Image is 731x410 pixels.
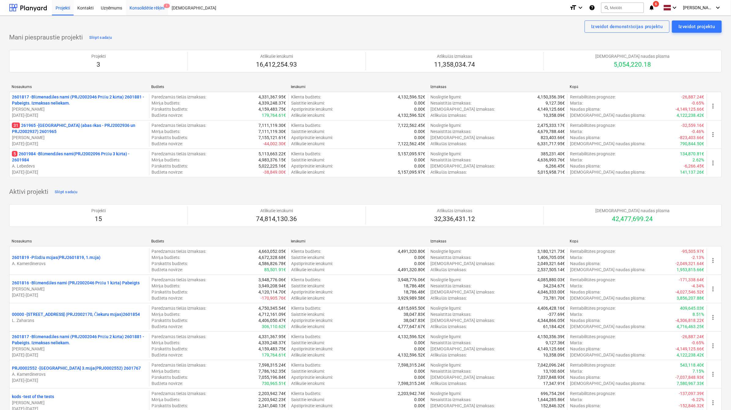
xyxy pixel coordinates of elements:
p: Atlikušie ienākumi : [291,295,325,301]
p: Saistītie ienākumi : [291,128,325,135]
div: Kopā [570,239,705,244]
p: Atlikušie ienākumi [256,208,297,214]
p: Klienta budžets : [291,305,321,311]
p: 4,132,596.52€ [398,334,426,340]
p: 0.00€ [415,260,426,267]
p: 4,150,356.39€ [537,334,565,340]
p: 1,406,705.05€ [537,254,565,260]
p: 2601817 - Blūmenadāles nami (PRJ2002046 Prūšu 2 kārta) 2601881 - Pabeigts. Izmaksas neliekam. [12,94,147,106]
p: Paredzamās tiešās izmaksas : [152,151,207,157]
p: 4,983,376.15€ [258,157,286,163]
button: Meklēt [601,2,644,13]
p: 5,022,225.16€ [258,163,286,169]
p: Klienta budžets : [291,122,321,128]
p: Pārskatīts budžets : [152,317,188,323]
p: [PERSON_NAME] [12,286,147,292]
i: keyboard_arrow_down [577,4,584,11]
p: Atlikušie ienākumi : [291,267,325,273]
p: 4,712,161.09€ [258,311,286,317]
p: 385,231.40€ [541,151,565,157]
p: Mērķa budžets : [152,311,180,317]
p: Atlikušās izmaksas : [431,112,467,118]
button: Izveidot demonstrācijas projektu [585,20,670,33]
p: 4,085,880.03€ [537,277,565,283]
p: Klienta budžets : [291,151,321,157]
p: Apstiprinātie ienākumi : [291,163,333,169]
p: [DEMOGRAPHIC_DATA] izmaksas : [431,260,495,267]
p: 5,015,958.71€ [537,169,565,175]
div: Izmaksas [430,85,565,89]
p: 2601984 - Blūmendāles nami(PRJ2002096 Prūšu 3 kārta) - 2601984 [12,151,147,163]
div: Budžets [151,239,286,244]
p: 409,645.03€ [680,305,704,311]
p: 4,339,248.37€ [258,100,286,106]
p: 4,750,345.54€ [258,305,286,311]
p: 4,636,993.76€ [537,157,565,163]
div: 2601817 -Blūmenadāles nami (PRJ2002046 Prūšu 2 kārta) 2601881 - Pabeigts. Izmaksas neliekam.[PERS... [12,334,147,358]
p: Noslēgtie līgumi : [431,277,462,283]
p: A. Kamerdinerovs [12,260,147,267]
p: 4,132,596.52€ [398,94,426,100]
p: [DEMOGRAPHIC_DATA] izmaksas : [431,289,495,295]
p: 3,856,207.88€ [677,295,704,301]
p: 8.51% [693,311,704,317]
p: -0.46% [692,128,704,135]
p: 3 [91,61,106,69]
p: 7,122,562.45€ [398,141,426,147]
div: Izveidot projektu [679,23,715,31]
div: 52601984 -Blūmendāles nami(PRJ2002096 Prūšu 3 kārta) - 2601984A. Lebedevs[DATE]-[DATE] [12,151,147,175]
p: 0.00€ [415,100,426,106]
p: Rentabilitātes prognoze : [570,334,616,340]
span: more_vert [710,131,717,138]
p: Marža : [570,283,583,289]
p: Rentabilitātes prognoze : [570,151,616,157]
span: search [604,5,609,10]
p: Atlikušās izmaksas [434,208,475,214]
p: Naudas plūsma : [570,260,601,267]
p: 74,814,130.36 [256,215,297,223]
p: L. Zaharāns [12,317,147,323]
div: Slēpt sadaļu [55,189,78,196]
p: 5,113,663.22€ [258,151,286,157]
button: Izveidot projektu [672,20,722,33]
span: more_vert [710,371,717,378]
span: more_vert [710,257,717,264]
span: more_vert [710,159,717,167]
p: [DATE] - [DATE] [12,141,147,147]
p: 2601819 - Pīlādžu mājas(PRJ2601819, 1.māja) [12,254,101,260]
p: -2.13% [692,254,704,260]
div: 2601819 -Pīlādžu mājas(PRJ2601819, 1.māja)A. Kamerdinerovs [12,254,147,267]
p: 18,786.48€ [404,289,426,295]
p: -32,559.16€ [682,122,704,128]
p: A. Lebedevs [12,163,147,169]
div: Slēpt sadaļu [89,34,112,41]
p: Atlikušie ienākumi : [291,112,325,118]
p: Marža : [570,128,583,135]
p: Rentabilitātes prognoze : [570,305,616,311]
i: notifications [649,4,655,11]
p: 73,781.70€ [543,295,565,301]
p: 7,155,121.61€ [258,135,286,141]
p: 42,477,699.24 [595,215,670,223]
p: Marža : [570,254,583,260]
p: Saistītie ienākumi : [291,311,325,317]
p: Marža : [570,157,583,163]
p: -26,887.24€ [682,334,704,340]
p: 2,475,333.17€ [537,122,565,128]
p: -377.69€ [548,311,565,317]
p: 34,234.67€ [543,283,565,289]
p: Mērķa budžets : [152,100,180,106]
p: 0.00€ [415,128,426,135]
p: Paredzamās tiešās izmaksas : [152,277,207,283]
p: -38,849.00€ [263,169,286,175]
p: 4,406,428.16€ [537,305,565,311]
p: Saistītie ienākumi : [291,100,325,106]
p: 5,054,220.18 [595,61,670,69]
div: Budžets [151,85,286,89]
p: -44,002.30€ [263,141,286,147]
p: Noslēgtie līgumi : [431,305,462,311]
p: Atlikušie ienākumi [256,53,297,59]
p: [PERSON_NAME] [12,346,147,352]
p: Paredzamās tiešās izmaksas : [152,94,207,100]
p: Nesaistītās izmaksas : [431,283,472,289]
